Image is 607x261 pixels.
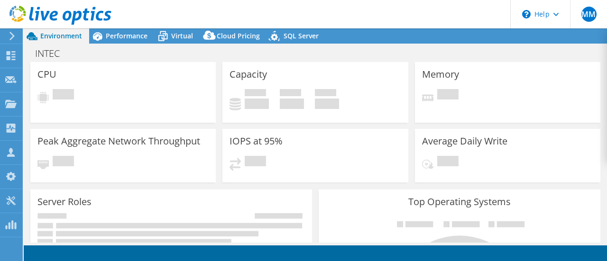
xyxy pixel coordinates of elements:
span: Pending [53,89,74,102]
span: Pending [245,156,266,169]
h4: 0 GiB [280,99,304,109]
span: Environment [40,31,82,40]
h3: Top Operating Systems [326,197,593,207]
span: Pending [437,89,459,102]
h3: Memory [422,69,459,80]
h4: 0 GiB [245,99,269,109]
span: SQL Server [284,31,319,40]
span: Free [280,89,301,99]
span: Pending [437,156,459,169]
h3: Server Roles [37,197,92,207]
h3: Peak Aggregate Network Throughput [37,136,200,146]
svg: \n [522,10,531,18]
span: Used [245,89,266,99]
h3: IOPS at 95% [230,136,283,146]
h4: 0 GiB [315,99,339,109]
span: Cloud Pricing [217,31,260,40]
span: Pending [53,156,74,169]
h3: Average Daily Write [422,136,507,146]
h1: INTEC [31,48,74,59]
h3: CPU [37,69,56,80]
span: Virtual [171,31,193,40]
h3: Capacity [230,69,267,80]
span: Performance [106,31,147,40]
span: MM [581,7,597,22]
span: Total [315,89,336,99]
